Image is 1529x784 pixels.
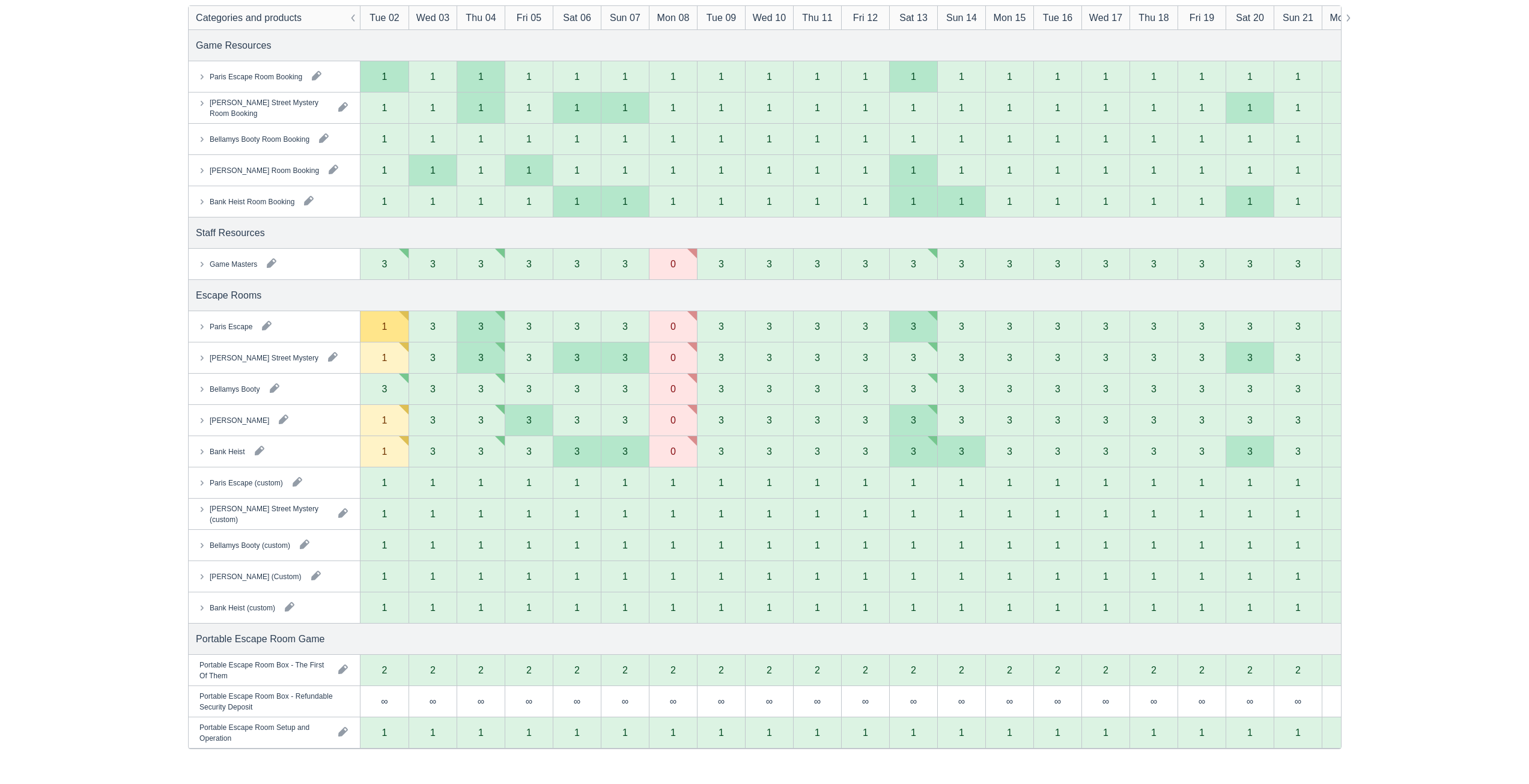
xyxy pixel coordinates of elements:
div: ∞ [1129,686,1178,717]
div: ∞ [1246,696,1253,706]
div: Mon 15 [993,10,1026,25]
div: 1 [1295,165,1301,175]
div: 1 [911,134,916,144]
div: 1 [959,196,964,206]
div: 1 [1007,71,1012,81]
div: 1 [1178,717,1226,749]
div: 1 [1322,717,1370,749]
div: 2 [1199,665,1205,675]
div: 1 [1103,165,1108,175]
div: 1 [767,728,772,737]
div: 3 [1247,321,1253,331]
div: 1 [1151,103,1157,112]
div: 1 [1129,717,1178,749]
div: 2 [409,655,457,686]
div: 2 [670,665,676,675]
div: 1 [1295,103,1301,112]
div: ∞ [669,696,676,706]
div: 3 [574,321,580,331]
div: 1 [430,71,436,81]
div: 3 [863,259,868,269]
div: 2 [1295,665,1301,675]
div: 1 [719,728,724,737]
div: 2 [574,665,580,675]
div: ∞ [601,686,649,717]
div: 2 [553,655,601,686]
div: 1 [1199,103,1205,112]
div: 1 [841,717,889,749]
div: ∞ [1081,686,1129,717]
div: 1 [863,728,868,737]
div: 3 [622,321,628,331]
div: 1 [670,728,676,737]
div: 1 [622,728,628,737]
div: 1 [526,71,532,81]
div: 1 [478,165,484,175]
div: 1 [959,134,964,144]
div: 1 [601,717,649,749]
div: 1 [1247,196,1253,206]
div: 1 [670,165,676,175]
div: ∞ [409,686,457,717]
div: 1 [1007,196,1012,206]
div: ∞ [381,696,388,706]
div: 3 [863,321,868,331]
div: 3 [1055,321,1060,331]
div: ∞ [1054,696,1060,706]
div: Game Resources [196,38,272,52]
div: ∞ [697,686,745,717]
div: ∞ [1178,686,1226,717]
div: 1 [622,71,628,81]
div: 1 [1274,717,1322,749]
div: 2 [381,665,387,675]
div: Paris Escape [209,321,252,332]
div: 1 [649,717,697,749]
div: 2 [1178,655,1226,686]
div: Thu 11 [802,10,832,25]
div: ∞ [745,686,793,717]
div: 1 [457,717,505,749]
div: 1 [1033,717,1081,749]
div: 2 [430,665,436,675]
div: 1 [959,103,964,112]
div: 1 [553,717,601,749]
div: 1 [767,165,772,175]
div: 3 [911,321,916,331]
div: Bank Heist Room Booking [209,196,294,207]
div: 1 [381,165,387,175]
div: 3 [1055,259,1060,269]
div: Sun 21 [1282,10,1313,25]
div: 1 [1007,165,1012,175]
div: Tue 16 [1042,10,1072,25]
div: 1 [622,134,628,144]
div: 2 [697,655,745,686]
div: 1 [574,728,580,737]
div: 2 [1247,665,1253,675]
div: 1 [719,103,724,112]
div: ∞ [573,696,580,706]
div: 1 [959,165,964,175]
div: 1 [670,71,676,81]
div: 2 [360,655,409,686]
div: 1 [381,71,387,81]
div: 1 [622,165,628,175]
div: 1 [430,165,436,175]
div: 1 [793,717,841,749]
div: 1 [767,103,772,112]
div: Fri 19 [1189,10,1214,25]
div: 0 [670,321,676,331]
div: ∞ [937,686,985,717]
div: 1 [767,134,772,144]
div: 3 [381,259,387,269]
div: 1 [697,717,745,749]
div: 1 [1055,165,1060,175]
div: ∞ [958,696,964,706]
div: 3 [1199,259,1205,269]
div: Categories and products [196,10,302,25]
div: ∞ [553,686,601,717]
div: 1 [622,103,628,112]
div: 1 [430,728,436,737]
div: 1 [381,196,387,206]
div: 1 [1226,717,1274,749]
div: 2 [457,655,505,686]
